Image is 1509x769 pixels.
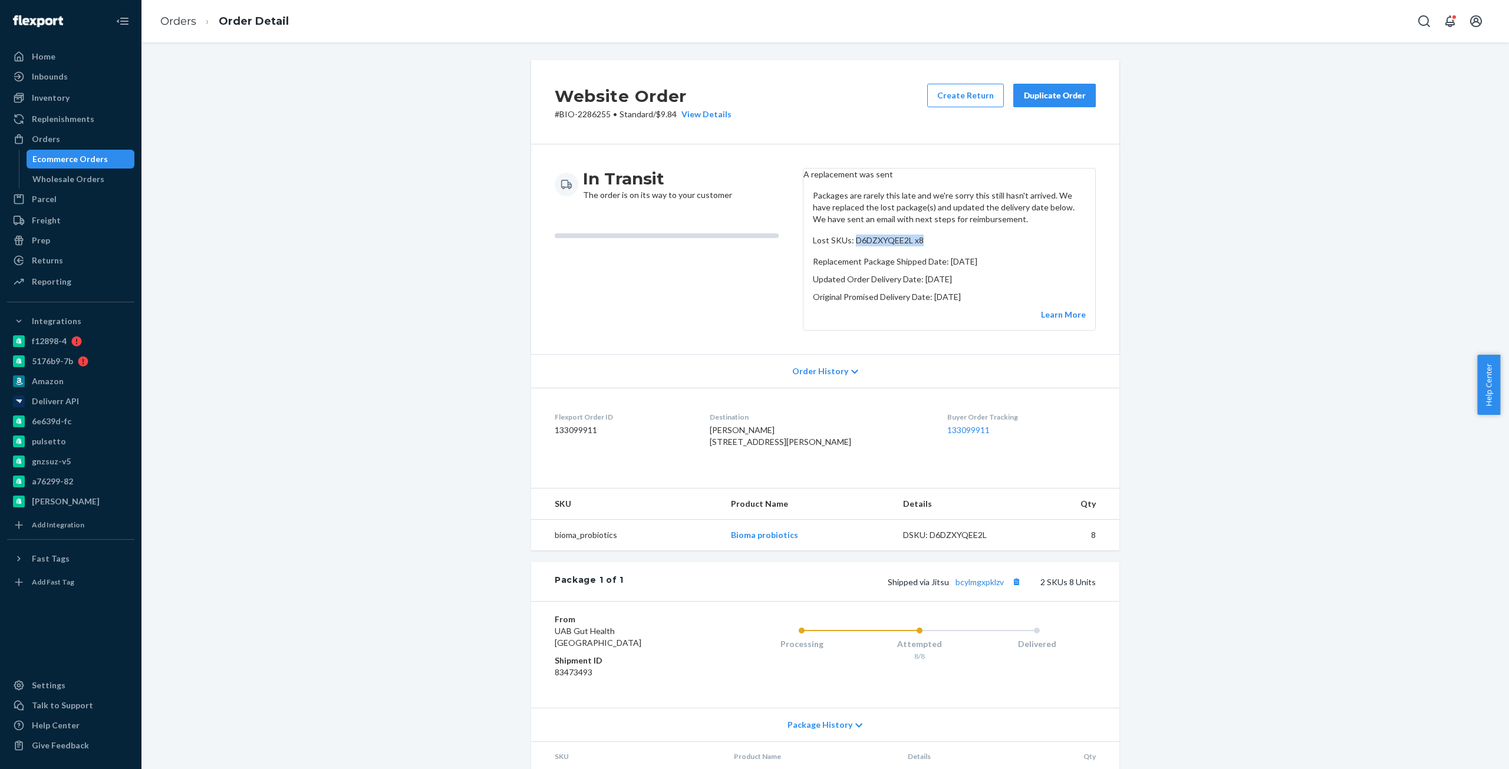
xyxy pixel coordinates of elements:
a: 5176b9-7b [7,352,134,371]
div: Parcel [32,193,57,205]
dd: 133099911 [555,424,691,436]
td: 8 [1023,520,1119,551]
ol: breadcrumbs [151,4,298,39]
a: 133099911 [947,425,990,435]
a: Settings [7,676,134,695]
h2: Website Order [555,84,732,108]
div: Freight [32,214,61,226]
td: bioma_probiotics [531,520,721,551]
div: pulsetto [32,435,66,447]
div: Attempted [861,638,978,650]
a: Order Detail [219,15,289,28]
a: Freight [7,211,134,230]
div: Package 1 of 1 [555,574,624,589]
div: DSKU: D6DZXYQEE2L [903,529,1014,541]
a: Wholesale Orders [27,170,135,189]
th: Product Name [721,489,893,520]
button: Open notifications [1438,9,1462,33]
a: f12898-4 [7,332,134,351]
button: Open account menu [1464,9,1488,33]
div: Delivered [978,638,1096,650]
div: Integrations [32,315,81,327]
a: Add Fast Tag [7,573,134,592]
span: • [613,109,617,119]
button: Copy tracking number [1009,574,1024,589]
div: Processing [743,638,861,650]
a: Deliverr API [7,392,134,411]
span: Order History [792,365,848,377]
p: Lost SKUs: D6DZXYQEE2L x8 [813,235,1086,246]
th: Details [894,489,1023,520]
div: 5176b9-7b [32,355,73,367]
a: Learn More [1041,309,1086,319]
a: gnzsuz-v5 [7,452,134,471]
div: Inbounds [32,71,68,82]
dd: 83473493 [555,666,696,678]
div: Reporting [32,276,71,288]
dt: Buyer Order Tracking [947,412,1096,422]
a: a76299-82 [7,472,134,491]
button: Close Navigation [111,9,134,33]
div: Replenishments [32,113,94,125]
header: A replacement was sent [803,169,1095,180]
th: Qty [1023,489,1119,520]
p: Packages are rarely this late and we're sorry this still hasn't arrived. We have replaced the los... [813,190,1086,225]
div: 6e639d-fc [32,415,71,427]
a: 6e639d-fc [7,412,134,431]
h3: In Transit [583,168,732,189]
div: 2 SKUs 8 Units [624,574,1096,589]
a: Inventory [7,88,134,107]
a: Orders [160,15,196,28]
button: Duplicate Order [1013,84,1096,107]
button: Create Return [927,84,1004,107]
div: Fast Tags [32,553,70,565]
div: Add Fast Tag [32,577,74,587]
button: Give Feedback [7,736,134,755]
p: # BIO-2286255 / $9.84 [555,108,732,120]
a: Inbounds [7,67,134,86]
dt: Shipment ID [555,655,696,666]
div: 8/8 [861,651,978,661]
div: Add Integration [32,520,84,530]
img: Flexport logo [13,15,63,27]
div: Duplicate Order [1023,90,1086,101]
span: Package History [788,719,852,731]
span: Standard [620,109,653,119]
button: Help Center [1477,355,1500,415]
a: Amazon [7,372,134,391]
a: Add Integration [7,516,134,534]
div: Prep [32,235,50,246]
span: UAB Gut Health [GEOGRAPHIC_DATA] [555,626,641,648]
th: SKU [531,489,721,520]
button: Integrations [7,312,134,331]
a: Bioma probiotics [731,530,798,540]
div: Returns [32,255,63,266]
div: Orders [32,133,60,145]
div: Give Feedback [32,740,89,751]
div: Amazon [32,375,64,387]
div: Settings [32,679,65,691]
dt: Flexport Order ID [555,412,691,422]
div: Help Center [32,720,80,731]
span: Shipped via Jitsu [888,577,1024,587]
div: Deliverr API [32,395,79,407]
a: Replenishments [7,110,134,128]
div: Talk to Support [32,699,93,711]
div: gnzsuz-v5 [32,456,71,467]
div: Home [32,51,55,62]
dt: Destination [710,412,929,422]
dt: From [555,613,696,625]
span: [PERSON_NAME] [STREET_ADDRESS][PERSON_NAME] [710,425,851,447]
a: Orders [7,130,134,148]
div: f12898-4 [32,335,67,347]
a: Parcel [7,190,134,209]
p: Original Promised Delivery Date: [DATE] [813,291,1086,303]
button: Open Search Box [1412,9,1436,33]
div: View Details [677,108,732,120]
p: Replacement Package Shipped Date: [DATE] [813,256,1086,268]
a: Reporting [7,272,134,291]
a: Ecommerce Orders [27,150,135,169]
div: Inventory [32,92,70,104]
a: Help Center [7,716,134,735]
div: Wholesale Orders [32,173,104,185]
